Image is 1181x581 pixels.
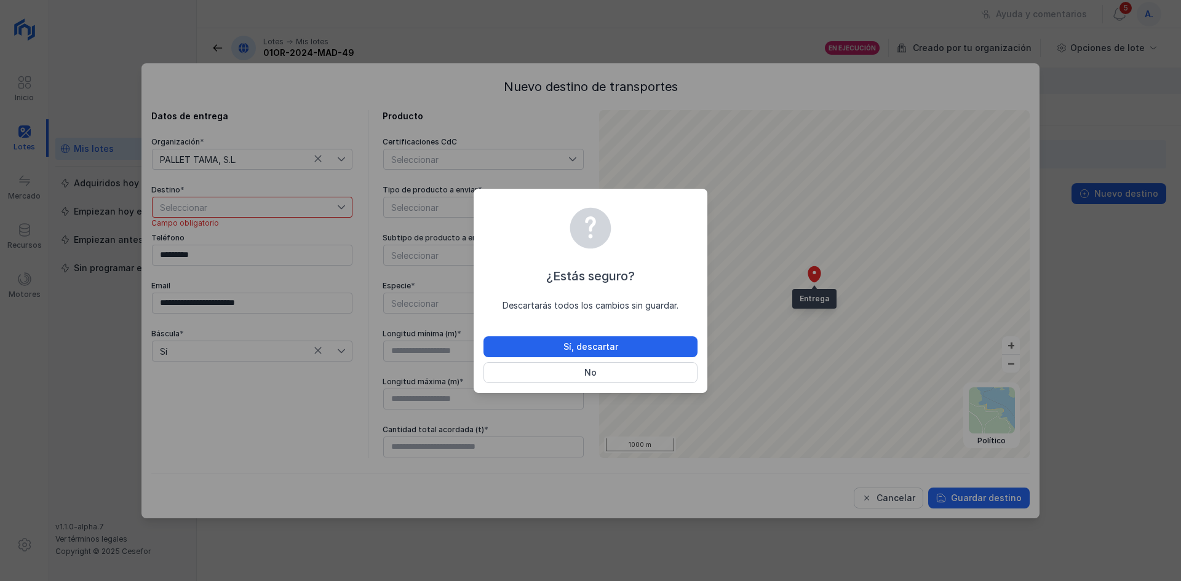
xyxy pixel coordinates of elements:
[563,341,618,353] div: Sí, descartar
[584,366,597,379] div: No
[483,299,698,312] div: Descartarás todos los cambios sin guardar.
[483,336,698,357] button: Sí, descartar
[483,362,698,383] button: No
[483,267,698,285] div: ¿Estás seguro?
